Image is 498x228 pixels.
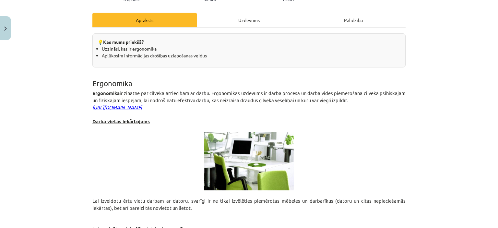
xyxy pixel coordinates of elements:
span: Lai izveidotu ērtu vietu darbam ar datoru, svarīgi ir ne tikai izvēlēties piemērotas mēbeles un d... [92,198,406,211]
div: Uzdevums [197,13,301,27]
div: Apraksts [92,13,197,27]
li: Aplūkosim informācijas drošības uzlabošanas veidus [102,52,400,59]
a: [URL][DOMAIN_NAME] [92,104,142,110]
span: Darba vietas iekārtojums [92,118,150,125]
img: Attēls, kurā ir iekštelpu, mēbeles, dators, personālais dators Apraksts ģenerēts automātiski [204,132,294,190]
img: icon-close-lesson-0947bae3869378f0d4975bcd49f059093ad1ed9edebbc8119c70593378902aed.svg [4,27,7,31]
span: ir zinātne par cilvēka attiecībām ar darbu. Ergonomikas uzdevums ir darba procesa un darba vides ... [92,90,406,103]
h1: Ergonomika [92,67,406,88]
div: 💡 [92,33,406,67]
strong: Kas mums priekšā? [103,39,144,45]
div: Palīdzība [301,13,406,27]
span: Ergonomika [92,90,120,96]
li: Uzzināsi, kas ir ergonomika [102,45,400,52]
